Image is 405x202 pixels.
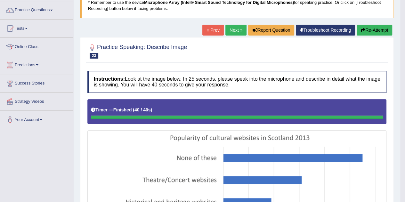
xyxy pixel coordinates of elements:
[0,74,73,90] a: Success Stories
[90,53,98,59] span: 23
[0,111,73,127] a: Your Account
[0,38,73,54] a: Online Class
[113,107,132,112] b: Finished
[296,25,355,36] a: Troubleshoot Recording
[0,56,73,72] a: Predictions
[134,107,151,112] b: 40 / 40s
[87,71,386,93] h4: Look at the image below. In 25 seconds, please speak into the microphone and describe in detail w...
[0,93,73,109] a: Strategy Videos
[202,25,223,36] a: « Prev
[91,108,152,112] h5: Timer —
[357,25,392,36] button: Re-Attempt
[94,76,125,82] b: Instructions:
[87,43,187,59] h2: Practice Speaking: Describe Image
[0,1,73,17] a: Practice Questions
[151,107,152,112] b: )
[248,25,294,36] button: Report Question
[133,107,134,112] b: (
[0,20,73,36] a: Tests
[225,25,247,36] a: Next »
